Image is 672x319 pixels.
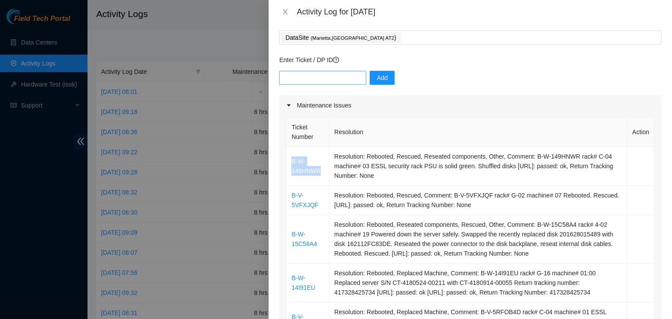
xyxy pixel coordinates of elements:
button: Close [279,8,291,16]
p: DataSite ) [285,33,396,43]
th: Action [627,118,654,147]
td: Resolution: Rebooted, Replaced Machine, Comment: B-W-14I91EU rack# G-16 machine# 01:00 Replaced s... [329,264,627,302]
span: Add [377,73,388,83]
p: Enter Ticket / DP ID [279,55,661,65]
span: caret-right [286,103,291,108]
div: Activity Log for [DATE] [297,7,661,17]
a: B-W-15C58A4 [291,231,317,247]
th: Resolution [329,118,627,147]
a: B-V-5VFXJQF [291,192,318,208]
td: Resolution: Rebooted, Rescued, Comment: B-V-5VFXJQF rack# G-02 machine# 07 Rebooted. Rescued. [UR... [329,186,627,215]
span: close [282,8,289,15]
th: Ticket Number [287,118,329,147]
span: question-circle [333,57,339,63]
div: Maintenance Issues [279,95,661,115]
span: ( Marietta,[GEOGRAPHIC_DATA] AT2 [311,35,394,41]
td: Resolution: Rebooted, Reseated components, Rescued, Other, Comment: B-W-15C58A4 rack# 4-02 machin... [329,215,627,264]
button: Add [370,71,395,85]
td: Resolution: Rebooted, Rescued, Reseated components, Other, Comment: B-W-149HNWR rack# C-04 machin... [329,147,627,186]
a: B-W-14I91EU [291,274,315,291]
a: B-W-149HNWR [291,158,321,174]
